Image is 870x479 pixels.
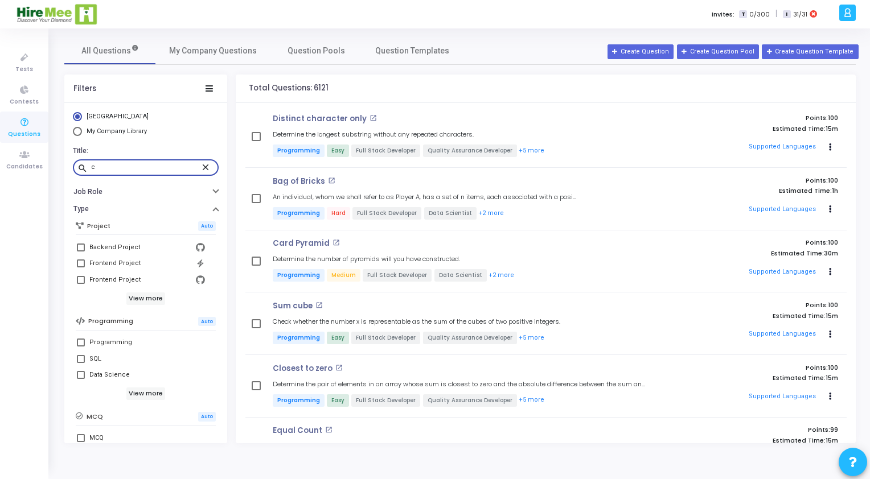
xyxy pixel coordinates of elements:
button: Actions [823,264,839,280]
mat-icon: close [200,162,214,172]
span: Easy [327,144,349,157]
span: My Company Library [87,127,147,135]
img: logo [16,3,99,26]
span: 1h [832,187,838,195]
span: 15m [826,125,838,133]
span: Data Scientist [434,269,487,282]
span: 0/300 [749,10,770,19]
p: Distinct character only [273,114,367,123]
span: Tests [15,65,33,75]
span: 100 [828,363,838,372]
mat-icon: open_in_new [333,239,340,246]
span: Auto [198,221,216,231]
p: Bag of Bricks [273,177,325,186]
button: Actions [823,139,839,155]
span: Medium [327,269,360,282]
div: Frontend Project [89,257,141,270]
span: 15m [826,312,838,320]
div: Data Science [89,368,130,382]
span: Easy [327,394,349,407]
mat-icon: open_in_new [335,364,343,371]
button: Actions [823,201,839,217]
p: Equal Count [273,426,322,435]
h6: View more [126,387,166,400]
span: 31/31 [793,10,807,19]
button: +5 more [518,395,545,406]
span: 30m [824,250,838,257]
h6: Job Role [73,188,102,196]
span: 100 [828,113,838,122]
p: Card Pyramid [273,239,330,248]
p: Points: [657,426,838,433]
p: Points: [657,364,838,371]
button: Create Question Template [762,44,858,59]
span: Data Scientist [424,207,477,220]
p: Estimated Time: [657,374,838,382]
h5: Determine the longest substring without any repeated characters. [273,131,474,138]
span: Full Stack Developer [351,394,420,407]
mat-icon: open_in_new [315,302,323,309]
button: +5 more [518,333,545,344]
mat-icon: open_in_new [370,114,377,122]
span: Question Templates [375,45,449,57]
h5: Determine the number of pyramids will you have constructed. [273,255,460,263]
button: Supported Languages [745,326,819,343]
span: T [739,10,746,19]
h6: Type [73,205,89,213]
mat-icon: open_in_new [328,177,335,184]
button: Actions [823,389,839,404]
h5: Check whether the number x is representable as the sum of the cubes of two positive integers. [273,318,560,325]
p: Estimated Time: [657,437,838,444]
span: My Company Questions [169,45,257,57]
h5: An individual, whom we shall refer to as Player A, has a set of n items, each associated with a p... [273,193,576,201]
h5: Determine the pair of elements in an array whose sum is closest to zero and the absolute differen... [273,381,646,388]
button: Supported Languages [745,263,819,280]
span: 100 [828,238,838,247]
span: Programming [273,207,325,220]
div: SQL [89,352,101,366]
span: Auto [198,317,216,327]
span: Easy [327,332,349,344]
span: 15m [826,374,838,382]
span: 15m [826,437,838,444]
p: Points: [657,302,838,309]
span: Full Stack Developer [363,269,432,282]
span: Question Pools [288,45,345,57]
mat-icon: open_in_new [325,426,333,433]
p: Estimated Time: [657,312,838,320]
h6: Project [87,222,110,230]
span: Auto [198,412,216,422]
mat-radio-group: Select Library [73,112,219,139]
p: Estimated Time: [657,187,838,195]
span: | [775,8,777,20]
div: MCQ [89,431,104,445]
button: Create Question [608,44,674,59]
span: Programming [273,269,325,282]
span: Quality Assurance Developer [423,394,517,407]
button: Job Role [64,183,227,200]
p: Points: [657,114,838,122]
h6: MCQ [87,413,103,420]
span: Full Stack Developer [351,332,420,344]
span: Programming [273,332,325,344]
span: Full Stack Developer [352,207,421,220]
span: Questions [8,130,40,139]
span: 100 [828,176,838,185]
span: [GEOGRAPHIC_DATA] [87,113,149,120]
button: +2 more [478,208,504,219]
span: Candidates [6,162,43,172]
button: Supported Languages [745,139,819,156]
button: Type [64,200,227,218]
label: Invites: [712,10,734,19]
h4: Total Questions: 6121 [249,84,329,93]
p: Points: [657,177,838,184]
span: 100 [828,300,838,309]
p: Points: [657,239,838,246]
mat-icon: search [77,163,91,173]
h6: Title: [73,147,216,155]
button: Actions [823,327,839,342]
span: Programming [273,394,325,407]
div: Programming [89,336,132,349]
span: Hard [327,207,350,220]
span: Quality Assurance Developer [423,332,517,344]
